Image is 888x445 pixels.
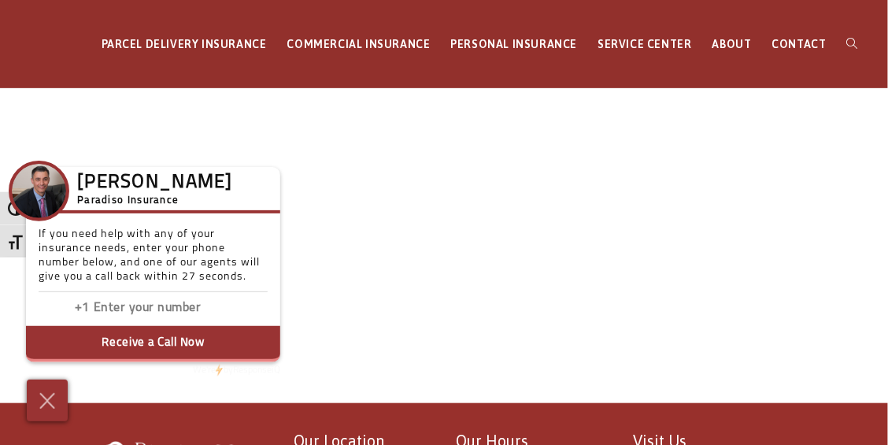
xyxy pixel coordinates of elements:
[772,38,827,50] span: CONTACT
[441,1,588,88] a: PERSONAL INSURANCE
[762,1,837,88] a: CONTACT
[287,38,431,50] span: COMMERCIAL INSURANCE
[77,176,233,191] h3: [PERSON_NAME]
[26,326,280,362] button: Receive a Call Now
[46,297,94,320] input: Enter country code
[94,297,251,320] input: Enter phone number
[193,365,280,375] a: We'rePowered by iconbyResponseiQ
[12,164,66,218] img: Company Icon
[598,38,691,50] span: SERVICE CENTER
[451,38,578,50] span: PERSONAL INSURANCE
[277,1,441,88] a: COMMERCIAL INSURANCE
[77,192,233,210] h5: Paradiso Insurance
[216,364,223,376] img: Powered by icon
[702,1,762,88] a: ABOUT
[193,365,233,375] span: We're by
[102,38,267,50] span: PARCEL DELIVERY INSURANCE
[35,388,59,413] img: Cross icon
[587,1,701,88] a: SERVICE CENTER
[712,38,752,50] span: ABOUT
[91,1,277,88] a: PARCEL DELIVERY INSURANCE
[39,228,268,292] p: If you need help with any of your insurance needs, enter your phone number below, and one of our ...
